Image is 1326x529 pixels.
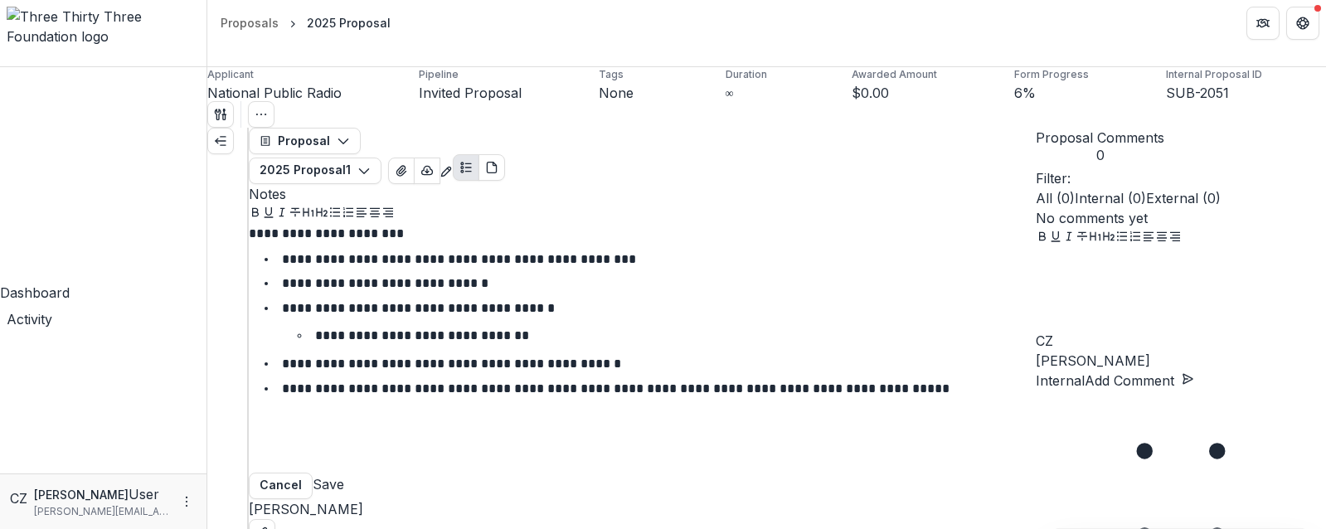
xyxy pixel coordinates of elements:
[249,184,1036,204] p: Notes
[599,67,624,82] p: Tags
[1142,230,1155,243] button: Align Left
[453,154,479,181] button: Plaintext view
[1036,208,1326,228] p: No comments yet
[313,474,344,494] button: Save
[1014,83,1036,103] p: 6 %
[1036,331,1326,351] div: Christine Zachai
[1129,230,1142,243] button: Ordered List
[207,83,342,103] a: National Public Radio
[275,206,289,219] button: Italicize
[1102,230,1115,243] button: Heading 2
[1085,371,1194,391] button: Add Comment
[368,206,381,219] button: Align Center
[328,206,342,219] button: Bullet List
[599,83,634,103] p: None
[10,488,27,508] div: Christine Zachai
[7,311,52,328] span: Activity
[207,67,254,82] p: Applicant
[1076,230,1089,243] button: Strike
[34,504,170,519] p: [PERSON_NAME][EMAIL_ADDRESS][DOMAIN_NAME]
[207,85,342,101] span: National Public Radio
[1014,67,1089,82] p: Form Progress
[129,484,159,504] p: User
[214,11,285,35] a: Proposals
[1246,7,1280,40] button: Partners
[1036,168,1326,188] p: Filter:
[1115,230,1129,243] button: Bullet List
[249,206,262,219] button: Bold
[1146,190,1221,206] span: External ( 0 )
[177,492,197,512] button: More
[7,7,200,46] img: Three Thirty Three Foundation logo
[726,67,767,82] p: Duration
[1166,67,1262,82] p: Internal Proposal ID
[289,206,302,219] button: Strike
[852,83,889,103] p: $0.00
[1049,230,1062,243] button: Underline
[262,206,275,219] button: Underline
[388,158,415,184] button: View Attached Files
[315,206,328,219] button: Heading 2
[1286,7,1319,40] button: Get Help
[307,14,391,32] div: 2025 Proposal
[478,154,505,181] button: PDF view
[419,67,459,82] p: Pipeline
[249,473,313,499] button: Close
[221,14,279,32] div: Proposals
[440,158,453,184] button: Edit as form
[1036,371,1085,391] button: Internal
[381,206,395,219] button: Align Right
[1062,230,1076,243] button: Italicize
[1036,230,1049,243] button: Bold
[342,206,355,219] button: Ordered List
[249,499,1036,519] p: [PERSON_NAME]
[1089,230,1102,243] button: Heading 1
[355,206,368,219] button: Align Left
[1036,148,1164,163] span: 0
[34,486,129,503] p: [PERSON_NAME]
[852,67,937,82] p: Awarded Amount
[726,84,734,101] p: ∞
[302,206,315,219] button: Heading 1
[1168,230,1182,243] button: Align Right
[1036,190,1075,206] span: All ( 0 )
[214,11,397,35] nav: breadcrumb
[207,128,234,154] button: Expand left
[1155,230,1168,243] button: Align Center
[1036,128,1164,163] button: Proposal Comments
[1166,83,1229,103] p: SUB-2051
[1036,351,1326,371] p: [PERSON_NAME]
[249,158,381,184] button: 2025 Proposal1
[419,83,522,103] p: Invited Proposal
[249,128,361,154] button: Proposal
[1075,190,1146,206] span: Internal ( 0 )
